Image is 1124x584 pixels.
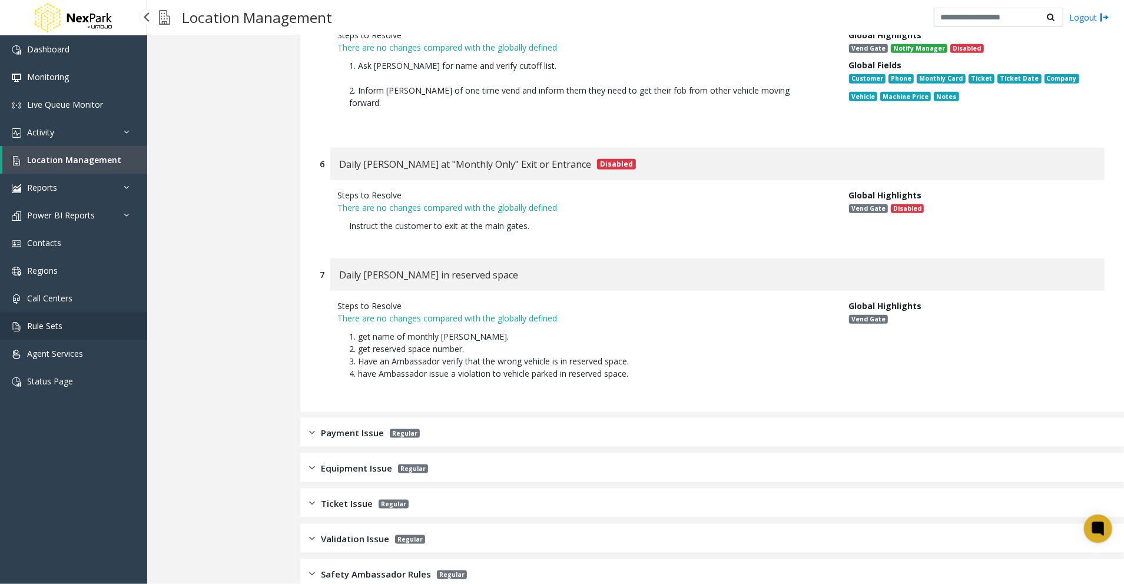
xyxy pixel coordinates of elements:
span: Regular [437,570,467,579]
span: Notes [934,92,959,101]
span: Monitoring [27,71,69,82]
span: Power BI Reports [27,210,95,221]
span: Machine Price [880,92,931,101]
span: Regions [27,265,58,276]
img: closed [309,497,315,510]
span: Payment Issue [321,426,384,440]
span: Activity [27,127,54,138]
p: 1. get name of monthly [PERSON_NAME]. [349,330,820,343]
span: Call Centers [27,293,72,304]
a: Logout [1069,11,1109,24]
span: Status Page [27,376,73,387]
div: 6 [320,158,324,170]
span: Global Highlights [849,300,922,311]
img: 'icon' [12,239,21,248]
span: Global Highlights [849,29,922,41]
span: Customer [849,74,886,84]
span: Equipment Issue [321,462,392,475]
span: Regular [398,464,428,473]
p: 2. get reserved space number. [349,343,820,355]
span: Safety Ambassador Rules [321,568,431,581]
span: Notify Manager [891,44,947,54]
span: Global Fields [849,59,902,71]
span: Monthly Card [917,74,965,84]
p: 4. have Ambassador issue a violation to vehicle parked in reserved space. [349,367,820,380]
span: Regular [395,535,425,544]
img: 'icon' [12,128,21,138]
img: closed [309,426,315,440]
a: Location Management [2,146,147,174]
p: Instruct the customer to exit at the main gates. [337,214,831,238]
span: Vend Gate [849,44,888,54]
img: 'icon' [12,322,21,331]
h3: Location Management [176,3,338,32]
img: 'icon' [12,267,21,276]
img: 'icon' [12,377,21,387]
span: Disabled [891,204,924,214]
span: Contacts [27,237,61,248]
img: 'icon' [12,45,21,55]
div: Steps to Resolve [337,29,831,41]
img: 'icon' [12,156,21,165]
img: 'icon' [12,211,21,221]
span: Vend Gate [849,204,888,214]
span: Regular [390,429,420,438]
span: Phone [888,74,914,84]
img: closed [309,532,315,546]
img: 'icon' [12,101,21,110]
img: 'icon' [12,184,21,193]
img: pageIcon [159,3,170,32]
span: Ticket Issue [321,497,373,510]
span: Reports [27,182,57,193]
img: 'icon' [12,350,21,359]
p: There are no changes compared with the globally defined [337,41,831,54]
p: 3. Have an Ambassador verify that the wrong vehicle is in reserved space. [349,355,820,367]
span: Daily [PERSON_NAME] in reserved space [339,267,518,283]
span: Validation Issue [321,532,389,546]
img: closed [309,568,315,581]
span: Vend Gate [849,315,888,324]
img: 'icon' [12,294,21,304]
p: 1. Ask [PERSON_NAME] for name and verify cutoff list. 2. Inform [PERSON_NAME] of one time vend an... [337,54,831,127]
span: Regular [379,500,409,509]
div: Steps to Resolve [337,189,831,201]
div: Steps to Resolve [337,300,831,312]
span: Company [1045,74,1079,84]
span: Vehicle [849,92,877,101]
span: Rule Sets [27,320,62,331]
span: Location Management [27,154,121,165]
span: Agent Services [27,348,83,359]
div: 7 [320,268,324,281]
img: closed [309,462,315,475]
span: Dashboard [27,44,69,55]
p: There are no changes compared with the globally defined [337,201,831,214]
span: Disabled [950,44,983,54]
img: 'icon' [12,73,21,82]
span: Live Queue Monitor [27,99,103,110]
span: Global Highlights [849,190,922,201]
span: Ticket [969,74,994,84]
img: logout [1100,11,1109,24]
span: Disabled [597,159,636,170]
span: Ticket Date [997,74,1041,84]
p: There are no changes compared with the globally defined [337,312,831,324]
span: Daily [PERSON_NAME] at "Monthly Only" Exit or Entrance [339,157,591,172]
